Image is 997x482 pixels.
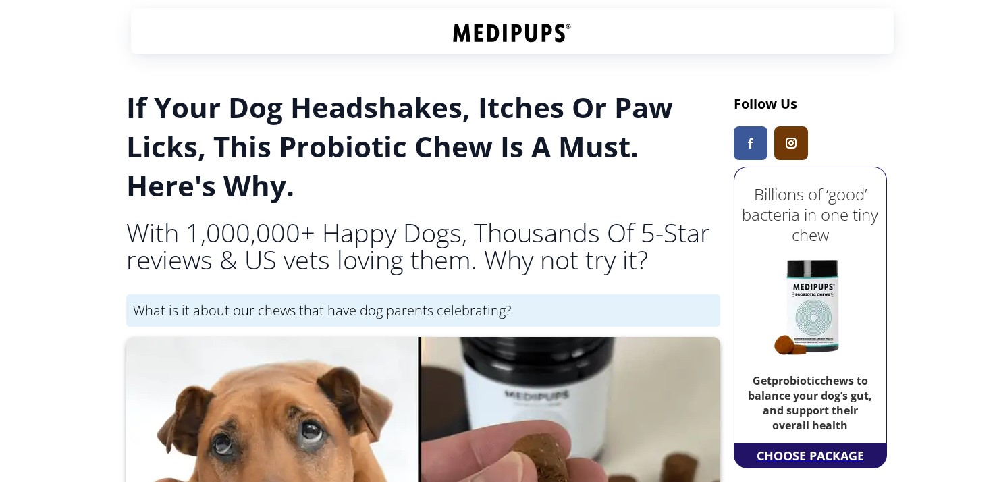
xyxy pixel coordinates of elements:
[753,444,867,468] a: CHOOSE PACKAGE
[738,171,883,439] a: Billions of ‘good’ bacteria in one tiny chewGetprobioticchews to balance your dog’s gut, and supp...
[126,294,720,327] div: What is it about our chews that have dog parents celebrating?
[748,138,753,149] img: Medipups Facebook
[734,95,887,113] h3: Follow Us
[748,373,872,433] b: Get probiotic chews to balance your dog’s gut, and support their overall health
[126,219,720,273] h2: With 1,000,000+ Happy Dogs, Thousands Of 5-Star reviews & US vets loving them. Why not try it?
[738,184,883,245] h2: Billions of ‘good’ bacteria in one tiny chew
[126,88,720,205] h1: If Your Dog Headshakes, Itches Or Paw Licks, This Probiotic Chew Is A Must. Here's Why.
[786,138,797,149] img: Medipups Instagram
